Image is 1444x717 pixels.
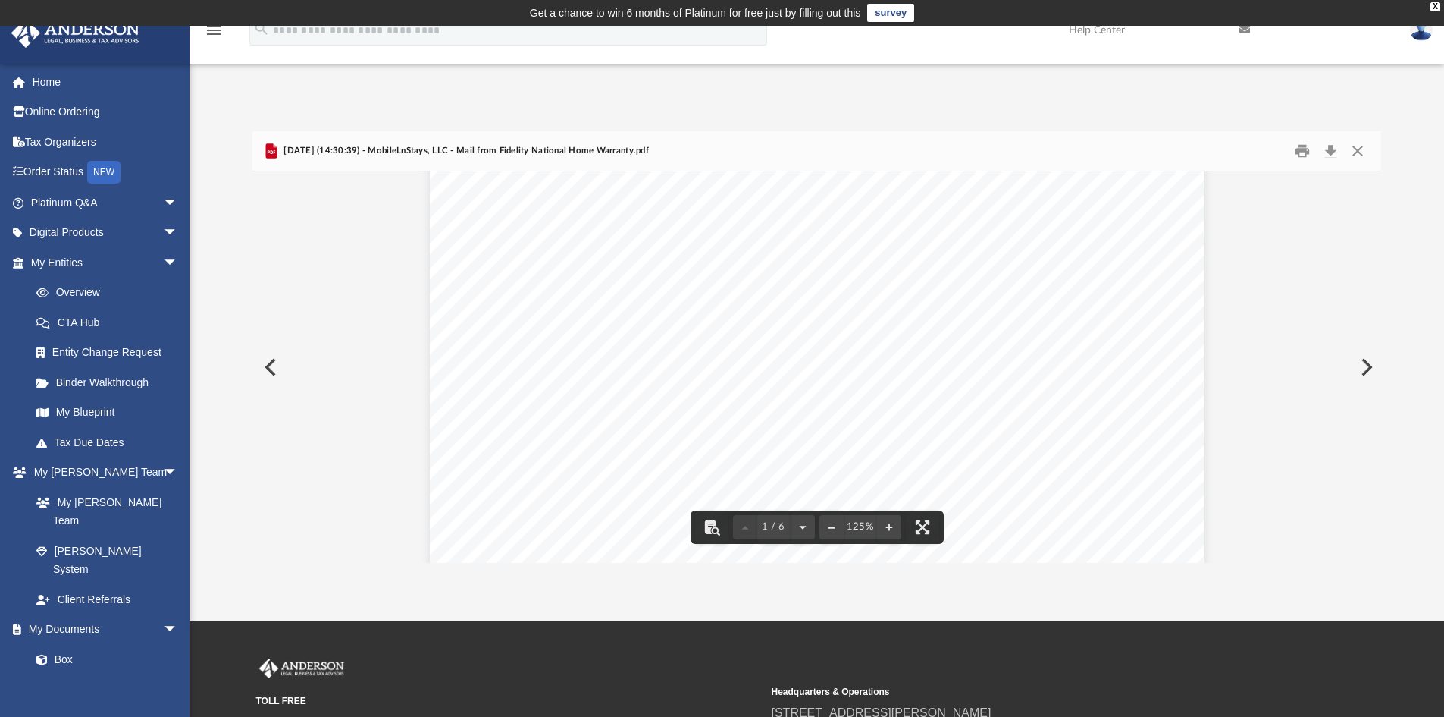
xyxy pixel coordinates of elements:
[7,18,144,48] img: Anderson Advisors Platinum Portal
[252,171,1382,563] div: Document Viewer
[21,536,193,584] a: [PERSON_NAME] System
[1317,140,1344,163] button: Download
[256,659,347,678] img: Anderson Advisors Platinum Portal
[772,685,1276,699] small: Headquarters & Operations
[819,511,844,544] button: Zoom out
[530,4,861,22] div: Get a chance to win 6 months of Platinum for free just by filling out this
[256,694,761,708] small: TOLL FREE
[695,511,728,544] button: Toggle findbar
[21,278,201,308] a: Overview
[87,161,121,184] div: NEW
[867,4,914,22] a: survey
[1344,140,1371,163] button: Close
[877,511,901,544] button: Zoom in
[1287,140,1317,163] button: Print
[11,127,201,157] a: Tax Organizers
[163,187,193,219] span: arrow_drop_down
[757,522,791,532] span: 1 / 6
[252,171,1382,563] div: File preview
[21,338,201,368] a: Entity Change Request
[11,67,201,97] a: Home
[163,247,193,278] span: arrow_drop_down
[21,307,201,338] a: CTA Hub
[11,615,193,645] a: My Documentsarrow_drop_down
[11,187,201,218] a: Platinum Q&Aarrow_drop_down
[252,346,286,388] button: Previous File
[906,511,939,544] button: Enter fullscreen
[21,427,201,458] a: Tax Due Dates
[844,522,877,532] div: Current zoom level
[252,131,1382,563] div: Preview
[757,511,791,544] button: 1 / 6
[280,144,649,158] span: [DATE] (14:30:39) - MobileLnStays, LLC - Mail from Fidelity National Home Warranty.pdf
[1410,19,1433,41] img: User Pic
[11,247,201,278] a: My Entitiesarrow_drop_down
[163,458,193,489] span: arrow_drop_down
[205,29,223,39] a: menu
[11,218,201,248] a: Digital Productsarrow_drop_down
[1348,346,1382,388] button: Next File
[21,584,193,615] a: Client Referrals
[11,97,201,127] a: Online Ordering
[21,367,201,398] a: Binder Walkthrough
[21,398,193,428] a: My Blueprint
[21,644,186,675] a: Box
[163,615,193,646] span: arrow_drop_down
[11,458,193,488] a: My [PERSON_NAME] Teamarrow_drop_down
[1430,2,1440,11] div: close
[791,511,815,544] button: Next page
[163,218,193,249] span: arrow_drop_down
[205,21,223,39] i: menu
[21,487,186,536] a: My [PERSON_NAME] Team
[11,157,201,188] a: Order StatusNEW
[253,20,270,37] i: search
